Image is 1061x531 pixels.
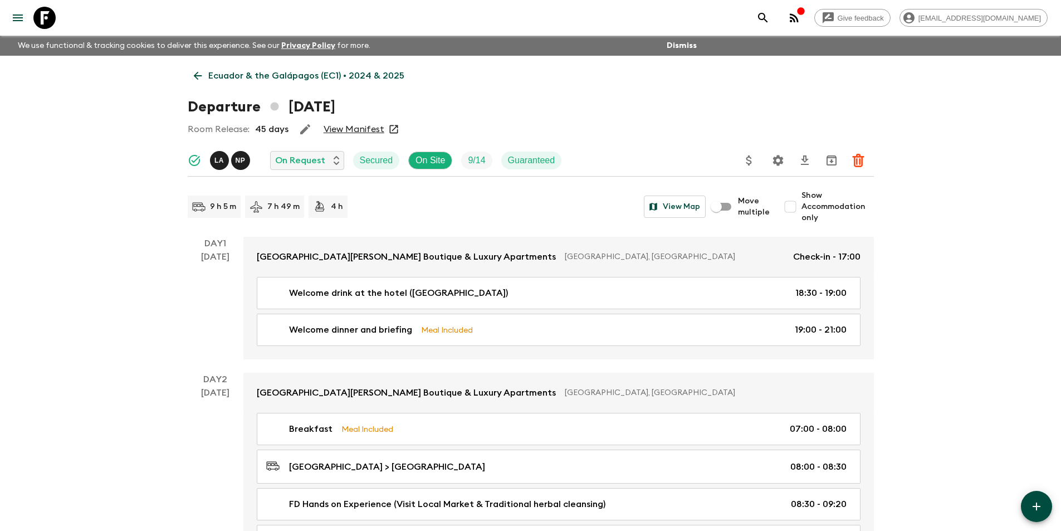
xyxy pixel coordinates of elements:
p: L A [214,156,224,165]
p: We use functional & tracking cookies to deliver this experience. See our for more. [13,36,375,56]
a: Give feedback [814,9,891,27]
a: [GEOGRAPHIC_DATA][PERSON_NAME] Boutique & Luxury Apartments[GEOGRAPHIC_DATA], [GEOGRAPHIC_DATA]Ch... [243,237,874,277]
p: 9 h 5 m [210,201,236,212]
p: On Request [275,154,325,167]
div: On Site [408,152,452,169]
p: 07:00 - 08:00 [790,422,847,436]
p: [GEOGRAPHIC_DATA], [GEOGRAPHIC_DATA] [565,387,852,398]
span: Move multiple [738,196,770,218]
p: FD Hands on Experience (Visit Local Market & Traditional herbal cleansing) [289,498,605,511]
a: BreakfastMeal Included07:00 - 08:00 [257,413,860,445]
p: 19:00 - 21:00 [795,323,847,337]
button: menu [7,7,29,29]
a: Welcome drink at the hotel ([GEOGRAPHIC_DATA])18:30 - 19:00 [257,277,860,309]
p: Day 1 [188,237,243,250]
button: Download CSV [794,149,816,172]
p: 9 / 14 [468,154,485,167]
a: Ecuador & the Galápagos (EC1) • 2024 & 2025 [188,65,410,87]
p: [GEOGRAPHIC_DATA][PERSON_NAME] Boutique & Luxury Apartments [257,250,556,264]
p: 45 days [255,123,289,136]
span: Give feedback [832,14,890,22]
p: Welcome dinner and briefing [289,323,412,337]
div: [EMAIL_ADDRESS][DOMAIN_NAME] [899,9,1048,27]
p: [GEOGRAPHIC_DATA][PERSON_NAME] Boutique & Luxury Apartments [257,386,556,400]
p: On Site [415,154,445,167]
div: Secured [353,152,400,169]
h1: Departure [DATE] [188,96,335,118]
p: Breakfast [289,422,333,436]
button: Archive (Completed, Cancelled or Unsynced Departures only) [820,149,843,172]
button: Update Price, Early Bird Discount and Costs [738,149,760,172]
p: 08:00 - 08:30 [790,460,847,474]
a: Welcome dinner and briefingMeal Included19:00 - 21:00 [257,314,860,346]
p: Meal Included [341,423,393,435]
span: Show Accommodation only [801,190,874,223]
p: 7 h 49 m [267,201,300,212]
span: Luis Altamirano - Galapagos, Natalia Pesantes - Mainland [210,154,252,163]
p: Welcome drink at the hotel ([GEOGRAPHIC_DATA]) [289,286,508,300]
div: Trip Fill [461,152,492,169]
p: Room Release: [188,123,250,136]
p: 08:30 - 09:20 [791,498,847,511]
button: Dismiss [664,38,700,53]
a: [GEOGRAPHIC_DATA] > [GEOGRAPHIC_DATA]08:00 - 08:30 [257,450,860,484]
p: 4 h [331,201,343,212]
p: Ecuador & the Galápagos (EC1) • 2024 & 2025 [208,69,404,82]
p: Check-in - 17:00 [793,250,860,264]
a: View Manifest [324,124,384,135]
button: LANP [210,151,252,170]
button: View Map [644,196,706,218]
p: Secured [360,154,393,167]
p: 18:30 - 19:00 [795,286,847,300]
a: Privacy Policy [281,42,335,50]
p: Day 2 [188,373,243,386]
a: [GEOGRAPHIC_DATA][PERSON_NAME] Boutique & Luxury Apartments[GEOGRAPHIC_DATA], [GEOGRAPHIC_DATA] [243,373,874,413]
button: search adventures [752,7,774,29]
a: FD Hands on Experience (Visit Local Market & Traditional herbal cleansing)08:30 - 09:20 [257,488,860,520]
svg: Synced Successfully [188,154,201,167]
p: Guaranteed [508,154,555,167]
p: [GEOGRAPHIC_DATA], [GEOGRAPHIC_DATA] [565,251,784,262]
div: [DATE] [201,250,229,359]
p: Meal Included [421,324,473,336]
button: Settings [767,149,789,172]
span: [EMAIL_ADDRESS][DOMAIN_NAME] [912,14,1047,22]
p: [GEOGRAPHIC_DATA] > [GEOGRAPHIC_DATA] [289,460,485,474]
p: N P [236,156,246,165]
button: Delete [847,149,869,172]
